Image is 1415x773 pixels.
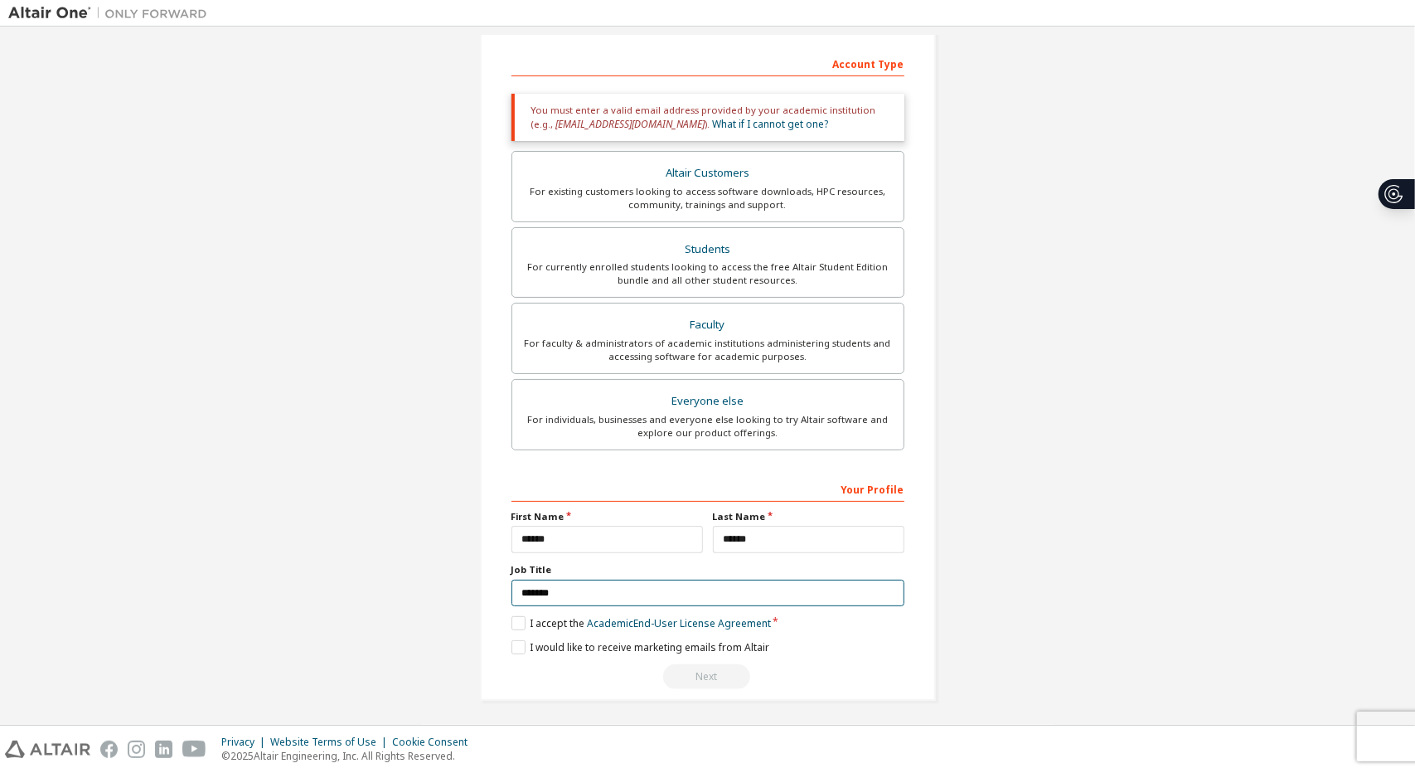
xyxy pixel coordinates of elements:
label: First Name [511,510,703,523]
div: For individuals, businesses and everyone else looking to try Altair software and explore our prod... [522,413,894,440]
label: Job Title [511,563,904,576]
div: For currently enrolled students looking to access the free Altair Student Edition bundle and all ... [522,260,894,287]
a: What if I cannot get one? [713,117,829,131]
span: [EMAIL_ADDRESS][DOMAIN_NAME] [556,117,705,131]
div: You need to provide your academic email [511,664,904,689]
div: Cookie Consent [392,736,477,749]
div: Altair Customers [522,162,894,185]
img: Altair One [8,5,216,22]
div: Faculty [522,314,894,337]
div: For existing customers looking to access software downloads, HPC resources, community, trainings ... [522,185,894,211]
div: Students [522,238,894,261]
div: Privacy [221,736,270,749]
div: You must enter a valid email address provided by your academic institution (e.g., ). [511,94,904,141]
div: Website Terms of Use [270,736,392,749]
p: © 2025 Altair Engineering, Inc. All Rights Reserved. [221,749,477,763]
div: Account Type [511,50,904,76]
a: Academic End-User License Agreement [587,616,771,630]
label: I accept the [511,616,771,630]
div: For faculty & administrators of academic institutions administering students and accessing softwa... [522,337,894,363]
img: youtube.svg [182,741,206,758]
label: Last Name [713,510,904,523]
div: Everyone else [522,390,894,413]
div: Your Profile [511,475,904,502]
img: instagram.svg [128,741,145,758]
img: altair_logo.svg [5,741,90,758]
label: I would like to receive marketing emails from Altair [511,640,769,654]
img: facebook.svg [100,741,118,758]
img: linkedin.svg [155,741,172,758]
